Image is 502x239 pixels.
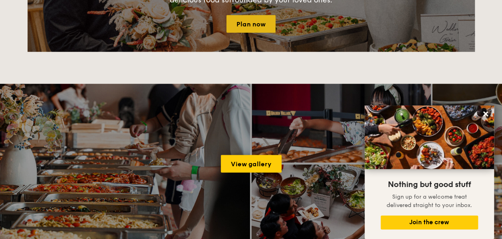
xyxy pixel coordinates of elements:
[388,180,471,189] span: Nothing but good stuff
[381,215,478,229] button: Join the crew
[479,108,492,120] button: Close
[226,15,276,33] a: Plan now
[387,193,472,209] span: Sign up for a welcome treat delivered straight to your inbox.
[221,155,282,173] a: View gallery
[365,106,494,169] img: DSC07876-Edit02-Large.jpeg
